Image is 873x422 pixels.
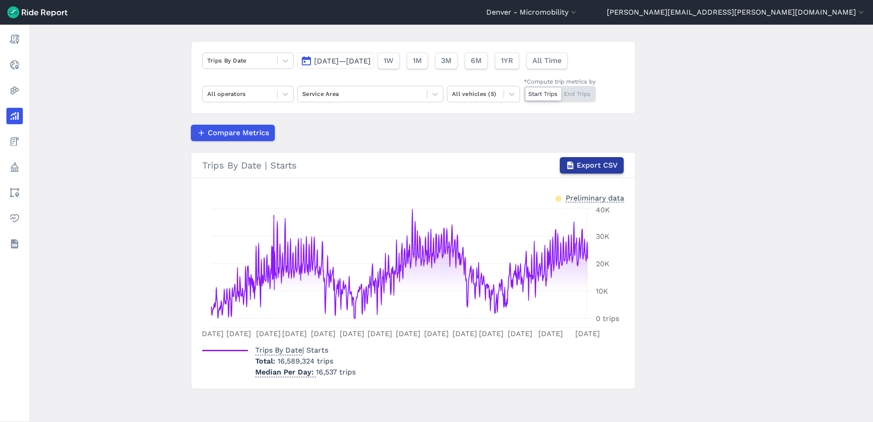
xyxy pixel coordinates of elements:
[596,206,610,214] tspan: 40K
[297,53,374,69] button: [DATE]—[DATE]
[441,55,452,66] span: 3M
[6,210,23,227] a: Health
[314,57,371,65] span: [DATE]—[DATE]
[202,157,624,174] div: Trips By Date | Starts
[255,357,278,365] span: Total
[495,53,519,69] button: 1YR
[508,329,532,338] tspan: [DATE]
[311,329,336,338] tspan: [DATE]
[378,53,400,69] button: 1W
[6,159,23,175] a: Policy
[208,127,269,138] span: Compare Metrics
[199,329,224,338] tspan: [DATE]
[6,133,23,150] a: Fees
[596,287,608,295] tspan: 10K
[575,329,600,338] tspan: [DATE]
[538,329,563,338] tspan: [DATE]
[6,185,23,201] a: Areas
[413,55,422,66] span: 1M
[255,365,316,377] span: Median Per Day
[6,82,23,99] a: Heatmaps
[7,6,68,18] img: Ride Report
[255,346,328,354] span: | Starts
[282,329,307,338] tspan: [DATE]
[396,329,421,338] tspan: [DATE]
[407,53,428,69] button: 1M
[566,193,624,202] div: Preliminary data
[6,31,23,47] a: Report
[607,7,866,18] button: [PERSON_NAME][EMAIL_ADDRESS][PERSON_NAME][DOMAIN_NAME]
[596,232,610,241] tspan: 30K
[596,314,619,323] tspan: 0 trips
[255,343,302,355] span: Trips By Date
[256,329,281,338] tspan: [DATE]
[435,53,458,69] button: 3M
[6,236,23,252] a: Datasets
[6,108,23,124] a: Analyze
[501,55,513,66] span: 1YR
[524,77,596,86] div: *Compute trip metrics by
[255,367,356,378] p: 16,537 trips
[532,55,562,66] span: All Time
[465,53,488,69] button: 6M
[368,329,392,338] tspan: [DATE]
[526,53,568,69] button: All Time
[471,55,482,66] span: 6M
[560,157,624,174] button: Export CSV
[479,329,504,338] tspan: [DATE]
[452,329,477,338] tspan: [DATE]
[384,55,394,66] span: 1W
[424,329,449,338] tspan: [DATE]
[340,329,364,338] tspan: [DATE]
[278,357,333,365] span: 16,589,324 trips
[226,329,251,338] tspan: [DATE]
[596,259,610,268] tspan: 20K
[577,160,618,171] span: Export CSV
[6,57,23,73] a: Realtime
[191,125,275,141] button: Compare Metrics
[486,7,578,18] button: Denver - Micromobility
